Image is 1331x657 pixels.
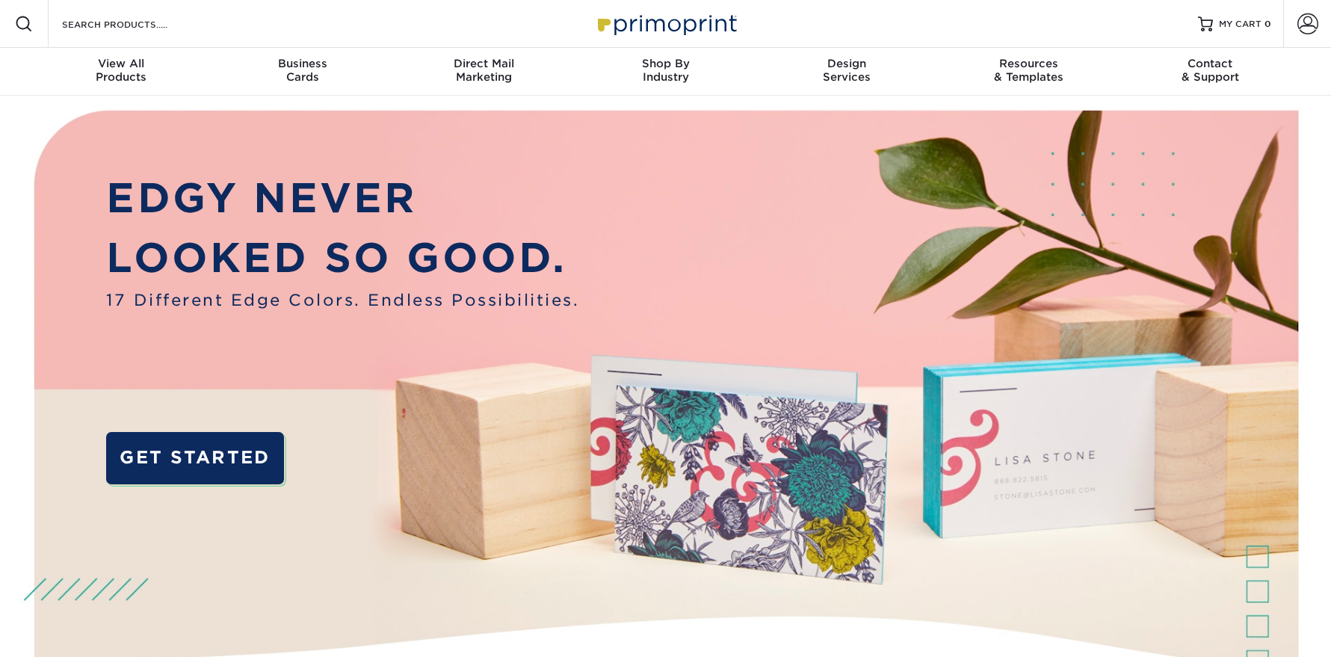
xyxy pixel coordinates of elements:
[211,57,393,70] span: Business
[1120,48,1301,96] a: Contact& Support
[1120,57,1301,70] span: Contact
[31,57,212,70] span: View All
[1219,18,1261,31] span: MY CART
[106,432,283,484] a: GET STARTED
[393,57,575,84] div: Marketing
[938,48,1120,96] a: Resources& Templates
[938,57,1120,84] div: & Templates
[756,48,938,96] a: DesignServices
[106,228,579,288] p: LOOKED SO GOOD.
[31,48,212,96] a: View AllProducts
[756,57,938,70] span: Design
[1264,19,1271,29] span: 0
[575,48,756,96] a: Shop ByIndustry
[211,57,393,84] div: Cards
[31,57,212,84] div: Products
[211,48,393,96] a: BusinessCards
[575,57,756,84] div: Industry
[591,7,741,40] img: Primoprint
[575,57,756,70] span: Shop By
[393,48,575,96] a: Direct MailMarketing
[106,168,579,228] p: EDGY NEVER
[61,15,206,33] input: SEARCH PRODUCTS.....
[393,57,575,70] span: Direct Mail
[756,57,938,84] div: Services
[1120,57,1301,84] div: & Support
[106,288,579,312] span: 17 Different Edge Colors. Endless Possibilities.
[938,57,1120,70] span: Resources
